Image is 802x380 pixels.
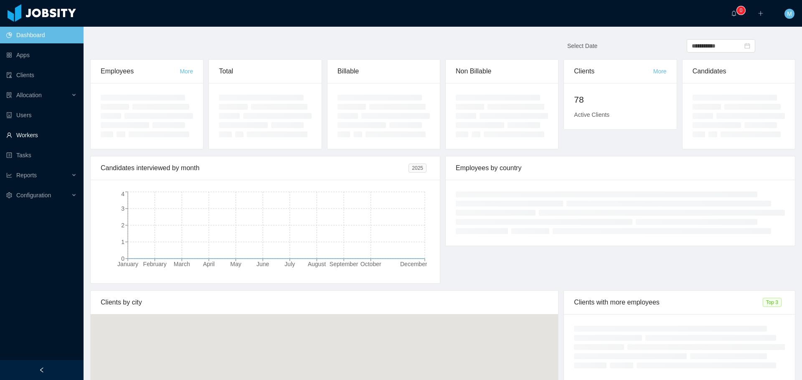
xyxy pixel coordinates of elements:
[338,60,430,83] div: Billable
[6,67,77,83] a: icon: auditClients
[203,261,215,267] tspan: April
[308,261,326,267] tspan: August
[574,60,653,83] div: Clients
[6,192,12,198] i: icon: setting
[574,111,609,118] span: Active Clients
[409,164,426,173] span: 2025
[256,261,269,267] tspan: June
[653,68,667,75] a: More
[787,9,792,19] span: M
[284,261,295,267] tspan: July
[456,60,548,83] div: Non Billable
[693,60,785,83] div: Candidates
[456,156,785,180] div: Employees by country
[330,261,358,267] tspan: September
[731,10,737,16] i: icon: bell
[101,156,409,180] div: Candidates interviewed by month
[763,298,782,307] span: Top 3
[121,205,124,212] tspan: 3
[6,47,77,63] a: icon: appstoreApps
[6,92,12,98] i: icon: solution
[758,10,764,16] i: icon: plus
[16,92,42,98] span: Allocation
[6,147,77,164] a: icon: profileTasks
[737,6,745,15] sup: 0
[574,93,666,106] h2: 78
[16,172,37,179] span: Reports
[174,261,190,267] tspan: March
[6,27,77,43] a: icon: pie-chartDashboard
[6,107,77,123] a: icon: robotUsers
[121,239,124,245] tspan: 1
[744,43,750,49] i: icon: calendar
[230,261,241,267] tspan: May
[16,192,51,199] span: Configuration
[121,222,124,229] tspan: 2
[117,261,138,267] tspan: January
[567,43,597,49] span: Select Date
[143,261,167,267] tspan: February
[400,261,427,267] tspan: December
[121,255,124,262] tspan: 0
[101,291,548,314] div: Clients by city
[219,60,311,83] div: Total
[360,261,381,267] tspan: October
[101,60,180,83] div: Employees
[180,68,193,75] a: More
[121,191,124,197] tspan: 4
[6,127,77,143] a: icon: userWorkers
[6,172,12,178] i: icon: line-chart
[574,291,762,314] div: Clients with more employees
